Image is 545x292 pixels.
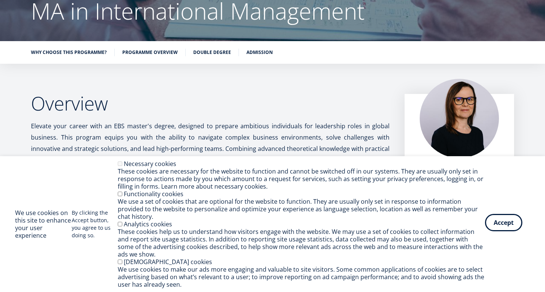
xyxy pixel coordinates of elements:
[124,160,176,168] label: Necessary cookies
[124,258,212,266] label: [DEMOGRAPHIC_DATA] cookies
[122,49,178,56] a: Programme overview
[31,94,390,113] h2: Overview
[9,105,83,112] span: MA in International Management
[2,105,7,110] input: MA in International Management
[485,214,522,231] button: Accept
[15,209,72,239] h2: We use cookies on this site to enhance your user experience
[246,49,273,56] a: Admission
[31,49,107,56] a: Why choose this programme?
[420,79,499,158] img: Piret Masso
[118,228,485,258] div: These cookies help us to understand how visitors engage with the website. We may use a set of coo...
[118,168,485,190] div: These cookies are necessary for the website to function and cannot be switched off in our systems...
[118,266,485,288] div: We use cookies to make our ads more engaging and valuable to site visitors. Some common applicati...
[179,0,203,7] span: Last Name
[31,122,390,175] span: Elevate your career with an EBS master's degree, designed to prepare ambitious individuals for le...
[193,49,231,56] a: Double Degree
[124,190,183,198] label: Functionality cookies
[124,220,172,228] label: Analytics cookies
[72,209,118,239] p: By clicking the Accept button, you agree to us doing so.
[118,198,485,220] div: We use a set of cookies that are optional for the website to function. They are usually only set ...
